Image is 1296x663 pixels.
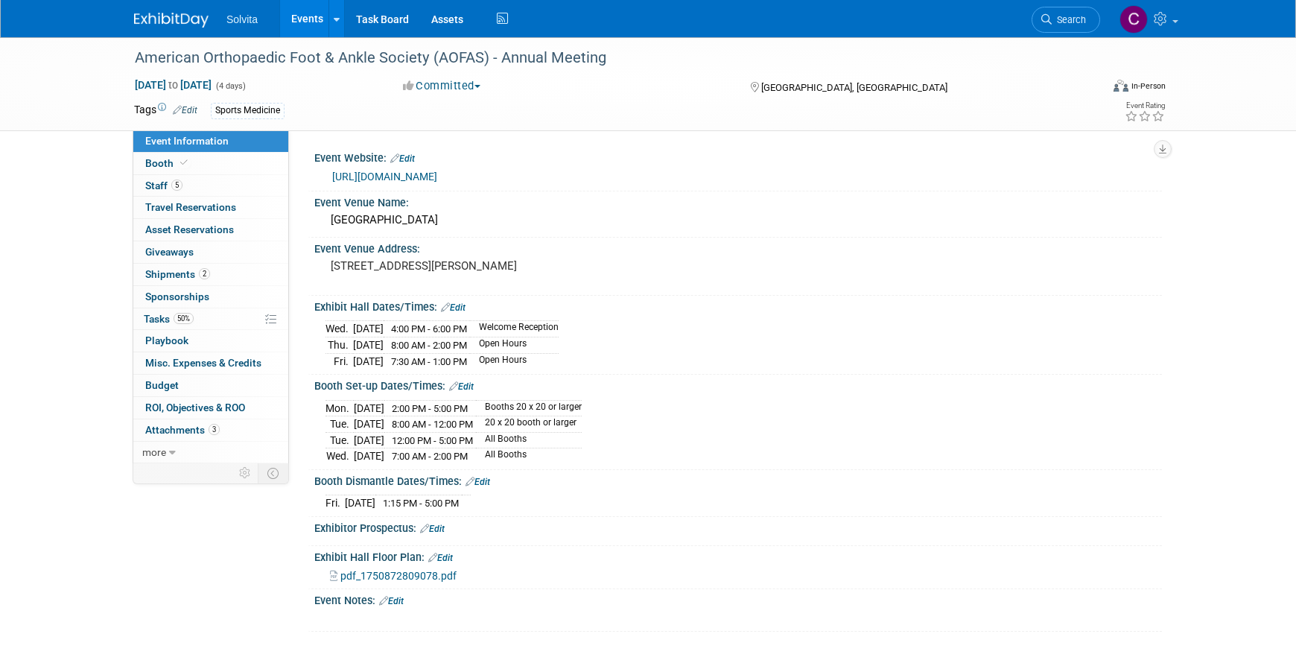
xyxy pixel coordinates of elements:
a: Playbook [133,330,288,352]
a: Budget [133,375,288,396]
span: 50% [174,313,194,324]
td: Personalize Event Tab Strip [232,463,258,483]
span: Asset Reservations [145,223,234,235]
div: Event Website: [314,147,1162,166]
span: Tasks [144,313,194,325]
a: more [133,442,288,463]
td: All Booths [476,432,582,448]
span: Solvita [226,13,258,25]
span: Budget [145,379,179,391]
a: Edit [441,302,466,313]
td: Tue. [325,432,354,448]
span: to [166,79,180,91]
a: Giveaways [133,241,288,263]
a: Asset Reservations [133,219,288,241]
td: Wed. [325,448,354,464]
span: 3 [209,424,220,435]
a: Misc. Expenses & Credits [133,352,288,374]
a: Edit [420,524,445,534]
span: (4 days) [215,81,246,91]
td: [DATE] [354,432,384,448]
td: Tags [134,102,197,119]
span: Travel Reservations [145,201,236,213]
div: Exhibitor Prospectus: [314,517,1162,536]
td: Welcome Reception [470,321,559,337]
a: Booth [133,153,288,174]
span: Shipments [145,268,210,280]
span: Sponsorships [145,291,209,302]
td: Fri. [325,353,353,369]
a: Edit [379,596,404,606]
span: Booth [145,157,191,169]
td: [DATE] [354,448,384,464]
span: Giveaways [145,246,194,258]
span: 8:00 AM - 12:00 PM [392,419,473,430]
div: Exhibit Hall Floor Plan: [314,546,1162,565]
td: [DATE] [353,353,384,369]
span: Playbook [145,334,188,346]
div: Sports Medicine [211,103,285,118]
td: Booths 20 x 20 or larger [476,400,582,416]
span: more [142,446,166,458]
td: Mon. [325,400,354,416]
div: American Orthopaedic Foot & Ankle Society (AOFAS) - Annual Meeting [130,45,1078,72]
div: Booth Set-up Dates/Times: [314,375,1162,394]
div: Booth Dismantle Dates/Times: [314,470,1162,489]
span: Misc. Expenses & Credits [145,357,261,369]
td: Toggle Event Tabs [258,463,289,483]
span: Attachments [145,424,220,436]
td: Tue. [325,416,354,433]
td: [DATE] [354,416,384,433]
td: [DATE] [354,400,384,416]
td: Wed. [325,321,353,337]
a: pdf_1750872809078.pdf [330,570,457,582]
pre: [STREET_ADDRESS][PERSON_NAME] [331,259,651,273]
a: Edit [173,105,197,115]
div: Event Venue Address: [314,238,1162,256]
a: Edit [449,381,474,392]
a: ROI, Objectives & ROO [133,397,288,419]
td: All Booths [476,448,582,464]
a: Tasks50% [133,308,288,330]
div: Event Venue Name: [314,191,1162,210]
div: Exhibit Hall Dates/Times: [314,296,1162,315]
td: Thu. [325,337,353,354]
a: Edit [466,477,490,487]
a: Sponsorships [133,286,288,308]
span: Event Information [145,135,229,147]
div: Event Notes: [314,589,1162,609]
span: 5 [171,180,182,191]
td: Open Hours [470,337,559,354]
a: Staff5 [133,175,288,197]
a: [URL][DOMAIN_NAME] [332,171,437,183]
a: Travel Reservations [133,197,288,218]
span: pdf_1750872809078.pdf [340,570,457,582]
a: Search [1032,7,1100,33]
img: Cindy Miller [1119,5,1148,34]
td: Fri. [325,495,345,511]
a: Edit [390,153,415,164]
span: 7:30 AM - 1:00 PM [391,356,467,367]
span: 1:15 PM - 5:00 PM [383,498,459,509]
td: [DATE] [345,495,375,511]
div: Event Format [1012,77,1166,100]
td: [DATE] [353,321,384,337]
a: Edit [428,553,453,563]
a: Attachments3 [133,419,288,441]
div: Event Rating [1125,102,1165,110]
div: In-Person [1131,80,1166,92]
td: 20 x 20 booth or larger [476,416,582,433]
span: Search [1052,14,1086,25]
td: [DATE] [353,337,384,354]
a: Event Information [133,130,288,152]
span: ROI, Objectives & ROO [145,402,245,413]
i: Booth reservation complete [180,159,188,167]
span: 2 [199,268,210,279]
img: ExhibitDay [134,13,209,28]
span: 4:00 PM - 6:00 PM [391,323,467,334]
div: [GEOGRAPHIC_DATA] [325,209,1151,232]
span: 12:00 PM - 5:00 PM [392,435,473,446]
span: 8:00 AM - 2:00 PM [391,340,467,351]
span: 7:00 AM - 2:00 PM [392,451,468,462]
img: Format-Inperson.png [1114,80,1128,92]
